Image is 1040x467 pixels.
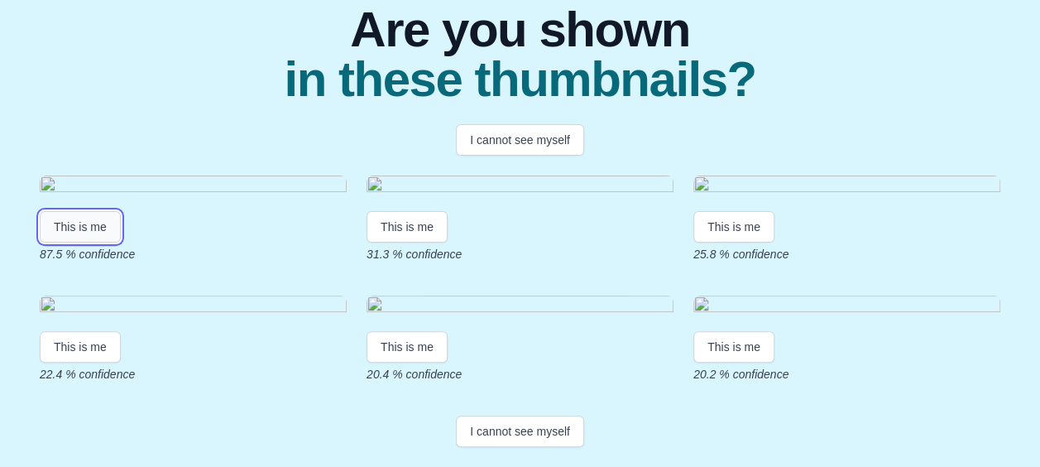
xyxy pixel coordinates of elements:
button: This is me [367,211,448,243]
p: 25.8 % confidence [693,246,1000,262]
p: 22.4 % confidence [40,366,347,383]
img: e390cb14ef4183e011d7d0a7827b5bd71c5697c6.gif [693,296,1000,318]
button: This is me [693,331,774,363]
img: 7510664f67cfe790d16d5f8ddbf32510dc7a5a21.gif [40,296,347,318]
p: 87.5 % confidence [40,246,347,262]
button: This is me [40,211,121,243]
button: This is me [40,331,121,363]
img: addb966e2d7a17ba3ca3e3a4ccd3a406580f1cbd.gif [693,176,1000,198]
button: This is me [693,211,774,243]
p: 20.2 % confidence [693,366,1000,383]
span: Are you shown [284,5,755,55]
button: I cannot see myself [456,416,584,447]
p: 31.3 % confidence [367,246,673,262]
button: This is me [367,331,448,363]
img: 3136d529d8d368ab251f0f9cc4368d9e6b7e6e82.gif [40,176,347,198]
img: 8fbe796a11f2a1d29e9b0b31c21bc1a562c8eae1.gif [367,176,673,198]
img: e54e1a5703ef8e1103939fa38f525eca000722d6.gif [367,296,673,318]
span: in these thumbnails? [284,55,755,104]
p: 20.4 % confidence [367,366,673,383]
button: I cannot see myself [456,124,584,156]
